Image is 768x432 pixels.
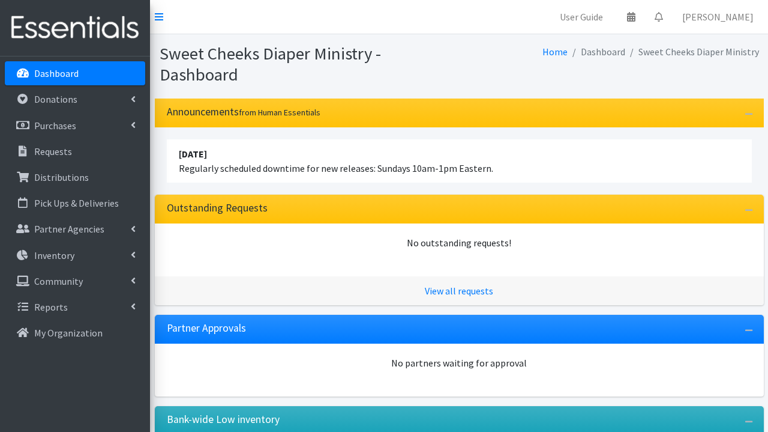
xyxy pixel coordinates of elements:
a: Partner Agencies [5,217,145,241]
small: from Human Essentials [239,107,320,118]
p: Donations [34,93,77,105]
a: My Organization [5,321,145,345]
h3: Outstanding Requests [167,202,268,214]
p: My Organization [34,327,103,339]
a: Donations [5,87,145,111]
li: Dashboard [568,43,625,61]
div: No partners waiting for approval [167,356,752,370]
p: Inventory [34,249,74,261]
a: View all requests [425,285,493,297]
a: Inventory [5,243,145,267]
h3: Announcements [167,106,320,118]
div: No outstanding requests! [167,236,752,250]
h3: Partner Approvals [167,322,246,335]
p: Requests [34,145,72,157]
a: Home [542,46,568,58]
img: HumanEssentials [5,8,145,48]
p: Purchases [34,120,76,132]
a: [PERSON_NAME] [673,5,763,29]
a: Requests [5,139,145,163]
a: Community [5,269,145,293]
strong: [DATE] [179,148,207,160]
p: Pick Ups & Deliveries [34,197,119,209]
p: Reports [34,301,68,313]
h1: Sweet Cheeks Diaper Ministry - Dashboard [160,43,455,85]
a: Pick Ups & Deliveries [5,191,145,215]
a: Distributions [5,165,145,189]
a: User Guide [550,5,613,29]
a: Dashboard [5,61,145,85]
p: Partner Agencies [34,223,104,235]
a: Purchases [5,114,145,138]
li: Sweet Cheeks Diaper Ministry [625,43,759,61]
li: Regularly scheduled downtime for new releases: Sundays 10am-1pm Eastern. [167,139,752,183]
p: Dashboard [34,67,79,79]
p: Community [34,275,83,287]
a: Reports [5,295,145,319]
p: Distributions [34,171,89,183]
h3: Bank-wide Low inventory [167,413,280,426]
